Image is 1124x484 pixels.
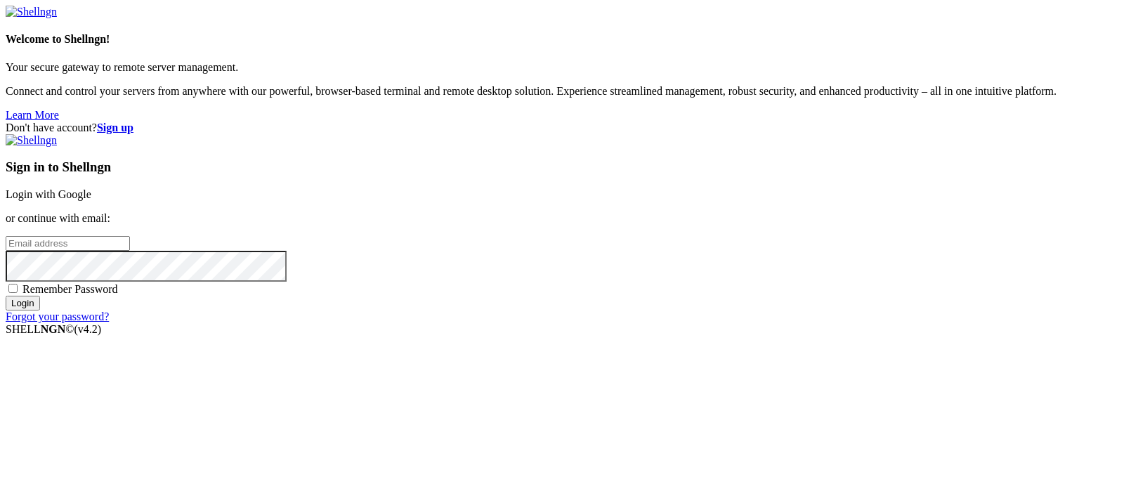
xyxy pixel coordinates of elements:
[6,33,1118,46] h4: Welcome to Shellngn!
[6,212,1118,225] p: or continue with email:
[6,296,40,310] input: Login
[6,159,1118,175] h3: Sign in to Shellngn
[6,310,109,322] a: Forgot your password?
[97,122,133,133] a: Sign up
[22,283,118,295] span: Remember Password
[6,6,57,18] img: Shellngn
[6,236,130,251] input: Email address
[8,284,18,293] input: Remember Password
[6,85,1118,98] p: Connect and control your servers from anywhere with our powerful, browser-based terminal and remo...
[6,122,1118,134] div: Don't have account?
[6,61,1118,74] p: Your secure gateway to remote server management.
[6,323,101,335] span: SHELL ©
[6,109,59,121] a: Learn More
[6,134,57,147] img: Shellngn
[41,323,66,335] b: NGN
[6,188,91,200] a: Login with Google
[74,323,102,335] span: 4.2.0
